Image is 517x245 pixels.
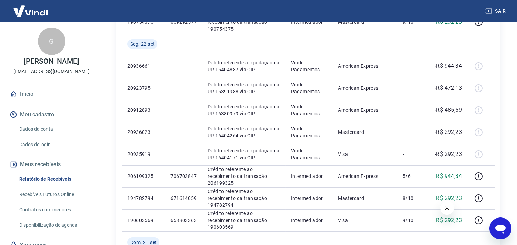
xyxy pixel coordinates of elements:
a: Início [8,86,95,102]
p: -R$ 292,23 [435,150,462,158]
p: Débito referente à liquidação da UR 16404887 via CIP [208,59,280,73]
p: 20936661 [127,63,159,70]
p: 206199325 [127,173,159,180]
p: [EMAIL_ADDRESS][DOMAIN_NAME] [13,68,90,75]
p: 9/10 [403,19,423,25]
p: 20936023 [127,129,159,136]
p: Visa [338,151,392,158]
div: G [38,28,65,55]
img: Vindi [8,0,53,21]
p: American Express [338,107,392,114]
p: Vindi Pagamentos [291,59,327,73]
iframe: Botão para abrir a janela de mensagens [489,217,511,239]
p: American Express [338,173,392,180]
button: Meus recebíveis [8,157,95,172]
p: Débito referente à liquidação da UR 16404171 via CIP [208,147,280,161]
p: Crédito referente ao recebimento da transação 206199325 [208,166,280,187]
p: American Express [338,85,392,92]
p: R$ 292,23 [436,216,462,224]
p: Intermediador [291,195,327,202]
p: 706703847 [170,173,197,180]
span: Seg, 22 set [130,41,155,47]
p: 20912893 [127,107,159,114]
p: Mastercard [338,129,392,136]
a: Disponibilização de agenda [17,218,95,232]
p: Débito referente à liquidação da UR 16391988 via CIP [208,81,280,95]
p: Débito referente à liquidação da UR 16404264 via CIP [208,125,280,139]
a: Relatório de Recebíveis [17,172,95,186]
p: Vindi Pagamentos [291,81,327,95]
p: - [403,63,423,70]
a: Dados de login [17,138,95,152]
p: -R$ 472,13 [435,84,462,92]
p: -R$ 944,34 [435,62,462,70]
p: Intermediador [291,217,327,224]
p: 190754375 [127,19,159,25]
p: 194782794 [127,195,159,202]
p: Crédito referente ao recebimento da transação 190754375 [208,12,280,32]
p: R$ 292,23 [436,18,462,26]
button: Sair [484,5,509,18]
p: - [403,107,423,114]
p: Intermediador [291,19,327,25]
p: Vindi Pagamentos [291,125,327,139]
p: R$ 944,34 [436,172,462,180]
p: [PERSON_NAME] [24,58,79,65]
p: Mastercard [338,195,392,202]
p: Crédito referente ao recebimento da transação 190603569 [208,210,280,231]
p: Vindi Pagamentos [291,103,327,117]
p: - [403,151,423,158]
p: 658803363 [170,217,197,224]
a: Dados da conta [17,122,95,136]
p: Crédito referente ao recebimento da transação 194782794 [208,188,280,209]
p: 9/10 [403,217,423,224]
p: Intermediador [291,173,327,180]
p: 671614059 [170,195,197,202]
p: 20923795 [127,85,159,92]
a: Contratos com credores [17,203,95,217]
p: -R$ 485,59 [435,106,462,114]
p: American Express [338,63,392,70]
p: 659292577 [170,19,197,25]
p: - [403,85,423,92]
p: Débito referente à liquidação da UR 16380979 via CIP [208,103,280,117]
p: - [403,129,423,136]
button: Meu cadastro [8,107,95,122]
p: Vindi Pagamentos [291,147,327,161]
p: Mastercard [338,19,392,25]
p: 190603569 [127,217,159,224]
p: R$ 292,23 [436,194,462,202]
span: Olá! Precisa de ajuda? [4,5,58,10]
p: -R$ 292,23 [435,128,462,136]
p: 20935919 [127,151,159,158]
iframe: Fechar mensagem [440,201,454,215]
p: 8/10 [403,195,423,202]
p: 5/6 [403,173,423,180]
p: Visa [338,217,392,224]
a: Recebíveis Futuros Online [17,188,95,202]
